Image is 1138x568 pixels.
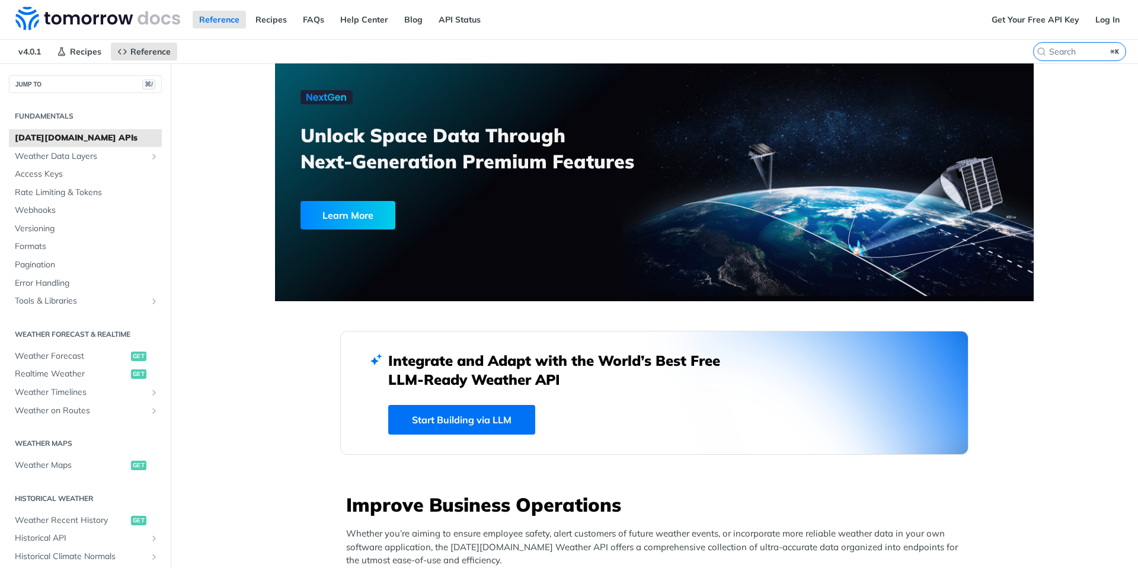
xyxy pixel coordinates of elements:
p: Whether you’re aiming to ensure employee safety, alert customers of future weather events, or inc... [346,527,968,567]
span: get [131,516,146,525]
img: Tomorrow.io Weather API Docs [15,7,180,30]
a: Weather Mapsget [9,457,162,474]
span: Access Keys [15,168,159,180]
a: Historical APIShow subpages for Historical API [9,529,162,547]
span: Pagination [15,259,159,271]
a: Recipes [249,11,293,28]
button: Show subpages for Weather on Routes [149,406,159,416]
kbd: ⌘K [1108,46,1123,58]
a: Reference [193,11,246,28]
span: Formats [15,241,159,253]
button: Show subpages for Historical API [149,534,159,543]
a: Webhooks [9,202,162,219]
a: Start Building via LLM [388,405,535,435]
a: Versioning [9,220,162,238]
span: Error Handling [15,277,159,289]
a: Blog [398,11,429,28]
a: Weather TimelinesShow subpages for Weather Timelines [9,384,162,401]
span: ⌘/ [142,79,155,90]
span: Weather on Routes [15,405,146,417]
span: Versioning [15,223,159,235]
a: Error Handling [9,275,162,292]
a: Reference [111,43,177,60]
button: Show subpages for Weather Timelines [149,388,159,397]
a: Log In [1089,11,1126,28]
span: Rate Limiting & Tokens [15,187,159,199]
button: Show subpages for Tools & Libraries [149,296,159,306]
a: Recipes [50,43,108,60]
a: Realtime Weatherget [9,365,162,383]
a: API Status [432,11,487,28]
span: Weather Recent History [15,515,128,526]
span: get [131,461,146,470]
button: JUMP TO⌘/ [9,75,162,93]
span: Historical API [15,532,146,544]
a: Get Your Free API Key [985,11,1086,28]
h2: Fundamentals [9,111,162,122]
a: Help Center [334,11,395,28]
a: FAQs [296,11,331,28]
span: Recipes [70,46,101,57]
button: Show subpages for Historical Climate Normals [149,552,159,561]
a: [DATE][DOMAIN_NAME] APIs [9,129,162,147]
span: get [131,369,146,379]
h3: Improve Business Operations [346,492,968,518]
a: Tools & LibrariesShow subpages for Tools & Libraries [9,292,162,310]
div: Learn More [301,201,395,229]
span: Realtime Weather [15,368,128,380]
span: Historical Climate Normals [15,551,146,563]
span: Weather Timelines [15,387,146,398]
span: Tools & Libraries [15,295,146,307]
a: Access Keys [9,165,162,183]
h3: Unlock Space Data Through Next-Generation Premium Features [301,122,667,174]
a: Weather Recent Historyget [9,512,162,529]
svg: Search [1037,47,1046,56]
span: Webhooks [15,205,159,216]
span: Weather Maps [15,459,128,471]
span: Reference [130,46,171,57]
span: [DATE][DOMAIN_NAME] APIs [15,132,159,144]
span: get [131,352,146,361]
button: Show subpages for Weather Data Layers [149,152,159,161]
span: v4.0.1 [12,43,47,60]
a: Learn More [301,201,594,229]
h2: Historical Weather [9,493,162,504]
h2: Integrate and Adapt with the World’s Best Free LLM-Ready Weather API [388,351,738,389]
a: Weather Data LayersShow subpages for Weather Data Layers [9,148,162,165]
a: Formats [9,238,162,256]
a: Rate Limiting & Tokens [9,184,162,202]
span: Weather Forecast [15,350,128,362]
a: Pagination [9,256,162,274]
img: NextGen [301,90,353,104]
h2: Weather Forecast & realtime [9,329,162,340]
a: Historical Climate NormalsShow subpages for Historical Climate Normals [9,548,162,566]
a: Weather Forecastget [9,347,162,365]
a: Weather on RoutesShow subpages for Weather on Routes [9,402,162,420]
h2: Weather Maps [9,438,162,449]
span: Weather Data Layers [15,151,146,162]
